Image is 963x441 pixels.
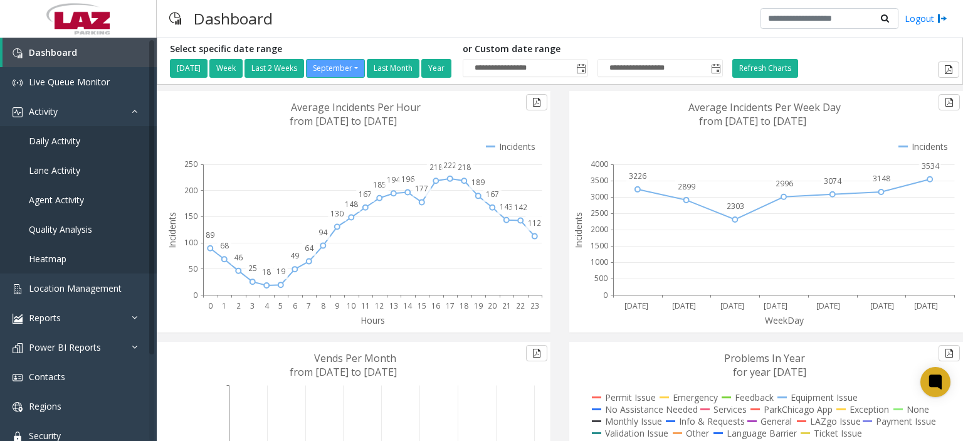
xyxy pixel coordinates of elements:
[937,12,947,25] img: logout
[29,253,66,265] span: Heatmap
[184,211,197,221] text: 150
[262,267,271,277] text: 18
[502,300,511,311] text: 21
[367,59,419,78] button: Last Month
[870,300,894,311] text: [DATE]
[29,400,61,412] span: Regions
[290,114,397,128] text: from [DATE] to [DATE]
[306,59,365,78] button: September
[824,176,842,186] text: 3074
[245,59,304,78] button: Last 2 Weeks
[278,300,283,311] text: 5
[488,300,497,311] text: 20
[291,100,421,114] text: Average Incidents Per Hour
[184,185,197,196] text: 200
[415,183,428,194] text: 177
[248,263,257,274] text: 25
[189,263,197,274] text: 50
[873,173,890,184] text: 3148
[401,174,414,184] text: 196
[373,179,386,190] text: 185
[421,59,451,78] button: Year
[166,212,178,248] text: Incidents
[516,300,525,311] text: 22
[591,257,608,267] text: 1000
[938,61,959,78] button: Export to pdf
[939,94,960,110] button: Export to pdf
[236,300,241,311] text: 2
[222,300,226,311] text: 1
[13,343,23,353] img: 'icon'
[234,252,243,263] text: 46
[624,300,648,311] text: [DATE]
[220,240,229,251] text: 68
[443,160,456,171] text: 222
[29,76,110,88] span: Live Queue Monitor
[170,44,453,55] h5: Select specific date range
[13,373,23,383] img: 'icon'
[29,223,92,235] span: Quality Analysis
[905,12,947,25] a: Logout
[765,314,804,326] text: WeekDay
[720,300,744,311] text: [DATE]
[514,202,527,213] text: 142
[375,300,384,311] text: 12
[184,237,197,248] text: 100
[574,60,587,77] span: Toggle popup
[591,159,608,169] text: 4000
[307,300,311,311] text: 7
[591,191,608,202] text: 3000
[330,208,344,219] text: 130
[939,345,960,361] button: Export to pdf
[360,314,385,326] text: Hours
[13,402,23,412] img: 'icon'
[321,300,325,311] text: 8
[474,300,483,311] text: 19
[603,290,608,300] text: 0
[708,60,722,77] span: Toggle popup
[458,162,471,173] text: 218
[208,300,213,311] text: 0
[29,164,80,176] span: Lane Activity
[528,218,541,228] text: 112
[418,300,426,311] text: 15
[206,230,214,240] text: 89
[914,300,938,311] text: [DATE]
[594,273,608,284] text: 500
[678,181,695,192] text: 2899
[732,59,798,78] button: Refresh Charts
[13,314,23,324] img: 'icon'
[816,300,840,311] text: [DATE]
[699,114,806,128] text: from [DATE] to [DATE]
[463,44,723,55] h5: or Custom date range
[276,266,285,277] text: 19
[431,300,440,311] text: 16
[314,351,396,365] text: Vends Per Month
[591,240,608,251] text: 1500
[265,300,270,311] text: 4
[471,177,485,188] text: 189
[293,300,297,311] text: 6
[290,250,299,261] text: 49
[318,227,328,238] text: 94
[591,208,608,218] text: 2500
[345,199,358,210] text: 148
[572,212,584,248] text: Incidents
[29,341,101,353] span: Power BI Reports
[486,189,499,199] text: 167
[591,224,608,235] text: 2000
[13,48,23,58] img: 'icon'
[460,300,468,311] text: 18
[209,59,243,78] button: Week
[361,300,370,311] text: 11
[526,345,547,361] button: Export to pdf
[335,300,339,311] text: 9
[727,201,744,211] text: 2303
[290,365,397,379] text: from [DATE] to [DATE]
[29,371,65,383] span: Contacts
[250,300,255,311] text: 3
[29,282,122,294] span: Location Management
[733,365,806,379] text: for year [DATE]
[184,159,197,169] text: 250
[724,351,805,365] text: Problems In Year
